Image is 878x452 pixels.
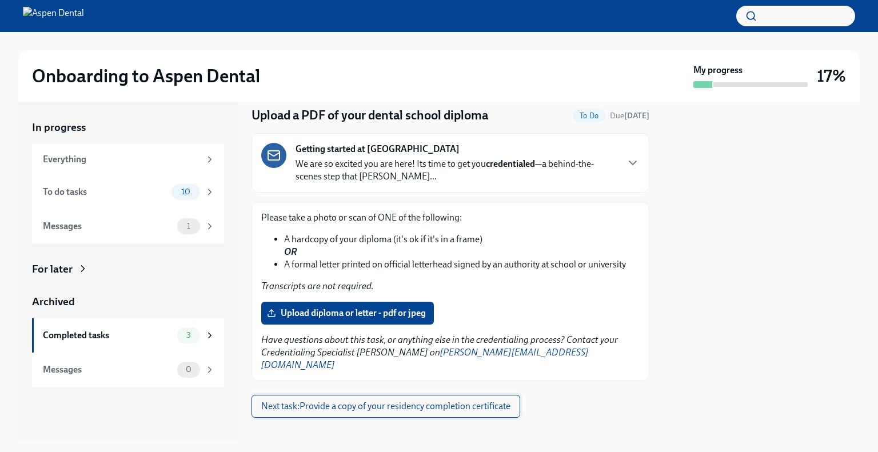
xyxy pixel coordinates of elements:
[284,246,297,257] strong: OR
[43,220,173,233] div: Messages
[32,262,73,277] div: For later
[179,365,198,374] span: 0
[269,307,426,319] span: Upload diploma or letter - pdf or jpeg
[23,7,84,25] img: Aspen Dental
[296,143,460,155] strong: Getting started at [GEOGRAPHIC_DATA]
[32,318,224,353] a: Completed tasks3
[610,110,649,121] span: October 3rd, 2025 10:00
[32,144,224,175] a: Everything
[43,363,173,376] div: Messages
[32,353,224,387] a: Messages0
[174,187,197,196] span: 10
[43,153,200,166] div: Everything
[252,107,488,124] h4: Upload a PDF of your dental school diploma
[817,66,846,86] h3: 17%
[284,233,640,258] li: A hardcopy of your diploma (it's ok if it's in a frame)
[261,334,618,370] em: Have questions about this task, or anything else in the credentialing process? Contact your Crede...
[610,111,649,121] span: Due
[261,281,374,291] em: Transcripts are not required.
[624,111,649,121] strong: [DATE]
[43,186,167,198] div: To do tasks
[180,222,197,230] span: 1
[573,111,605,120] span: To Do
[32,262,224,277] a: For later
[284,258,640,271] li: A formal letter printed on official letterhead signed by an authority at school or university
[261,401,510,412] span: Next task : Provide a copy of your residency completion certificate
[32,175,224,209] a: To do tasks10
[32,120,224,135] a: In progress
[486,158,535,169] strong: credentialed
[296,158,617,183] p: We are so excited you are here! Its time to get you —a behind-the-scenes step that [PERSON_NAME]...
[43,329,173,342] div: Completed tasks
[261,211,640,224] p: Please take a photo or scan of ONE of the following:
[32,294,224,309] a: Archived
[32,65,260,87] h2: Onboarding to Aspen Dental
[252,395,520,418] button: Next task:Provide a copy of your residency completion certificate
[261,302,434,325] label: Upload diploma or letter - pdf or jpeg
[693,64,743,77] strong: My progress
[32,209,224,243] a: Messages1
[179,331,198,339] span: 3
